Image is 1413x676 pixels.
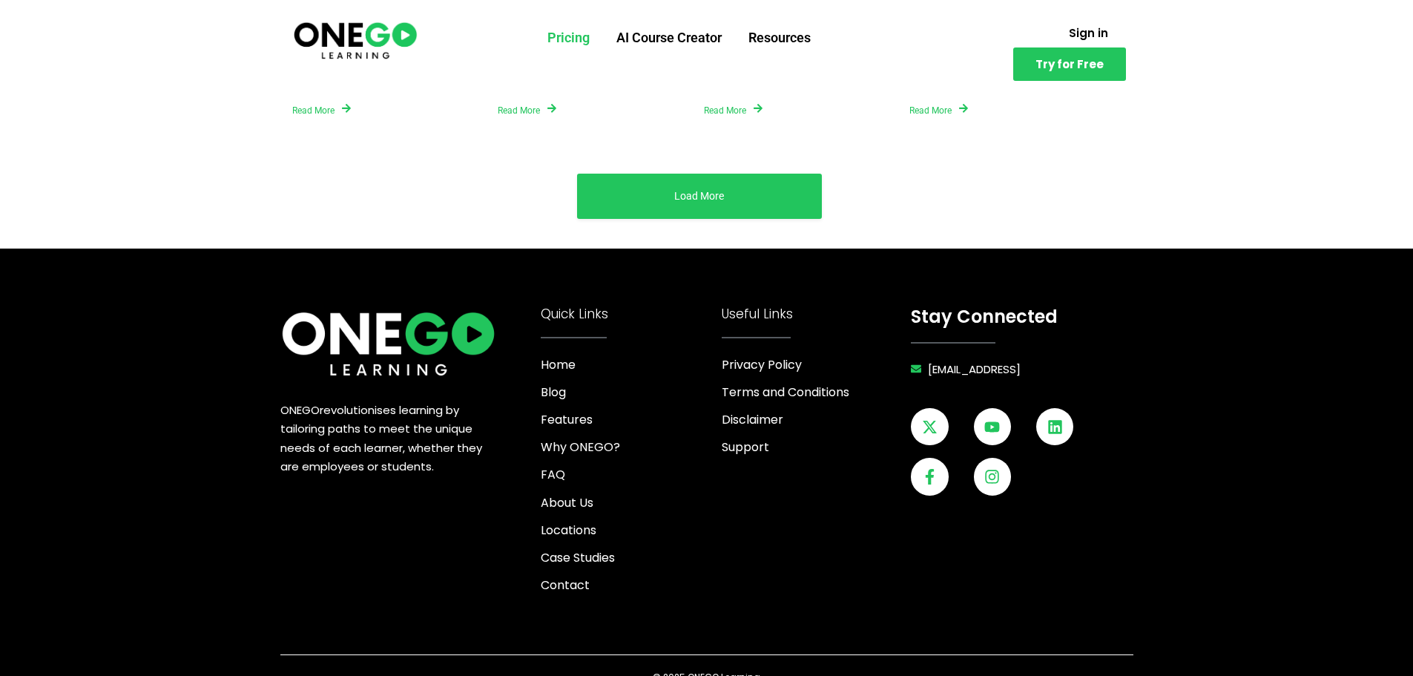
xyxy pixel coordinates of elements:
span: Blog [541,382,566,402]
img: ONE360 AI Corporate Learning [280,308,498,378]
a: Try for Free [1013,47,1126,81]
a: Contact [541,575,714,595]
a: Pricing [534,19,603,57]
span: Privacy Policy [722,355,802,375]
span: [EMAIL_ADDRESS] [924,360,1021,379]
span: Support [722,437,769,457]
a: Terms and Conditions [722,382,903,402]
span: Why ONEGO? [541,437,620,457]
a: Locations [541,520,714,540]
span: Disclaimer [722,410,783,430]
a: Why ONEGO? [541,437,714,457]
a: Read More [909,102,969,118]
span: ONEGO [280,402,320,418]
a: Case Studies [541,548,714,568]
h4: Quick Links [541,308,714,321]
a: Sign in [1051,19,1126,47]
span: Terms and Conditions [722,382,849,402]
a: Read More [497,102,557,118]
a: Read More [292,102,352,118]
span: Locations [541,520,596,540]
span: Case Studies [541,548,615,568]
span: Sign in [1069,27,1108,39]
a: Load More [674,188,724,204]
a: Privacy Policy [722,355,903,375]
h4: Stay Connected [911,308,1133,326]
a: Resources [735,19,824,57]
a: Support [722,437,903,457]
a: About Us [541,493,714,513]
span: About Us [541,493,593,513]
span: revolutionises learning by tailoring paths to meet the unique needs of each learner, whether they... [280,402,482,475]
a: Blog [541,382,714,402]
a: Features [541,410,714,430]
span: Try for Free [1035,59,1104,70]
a: [EMAIL_ADDRESS] [911,360,1133,379]
span: Contact [541,575,590,595]
a: FAQ [541,465,714,485]
a: Disclaimer [722,410,903,430]
span: Home [541,355,576,375]
a: Home [541,355,714,375]
span: FAQ [541,465,565,485]
span: Features [541,410,593,430]
a: Read More [703,102,763,118]
h4: Useful Links [722,308,903,321]
a: AI Course Creator [603,19,735,57]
